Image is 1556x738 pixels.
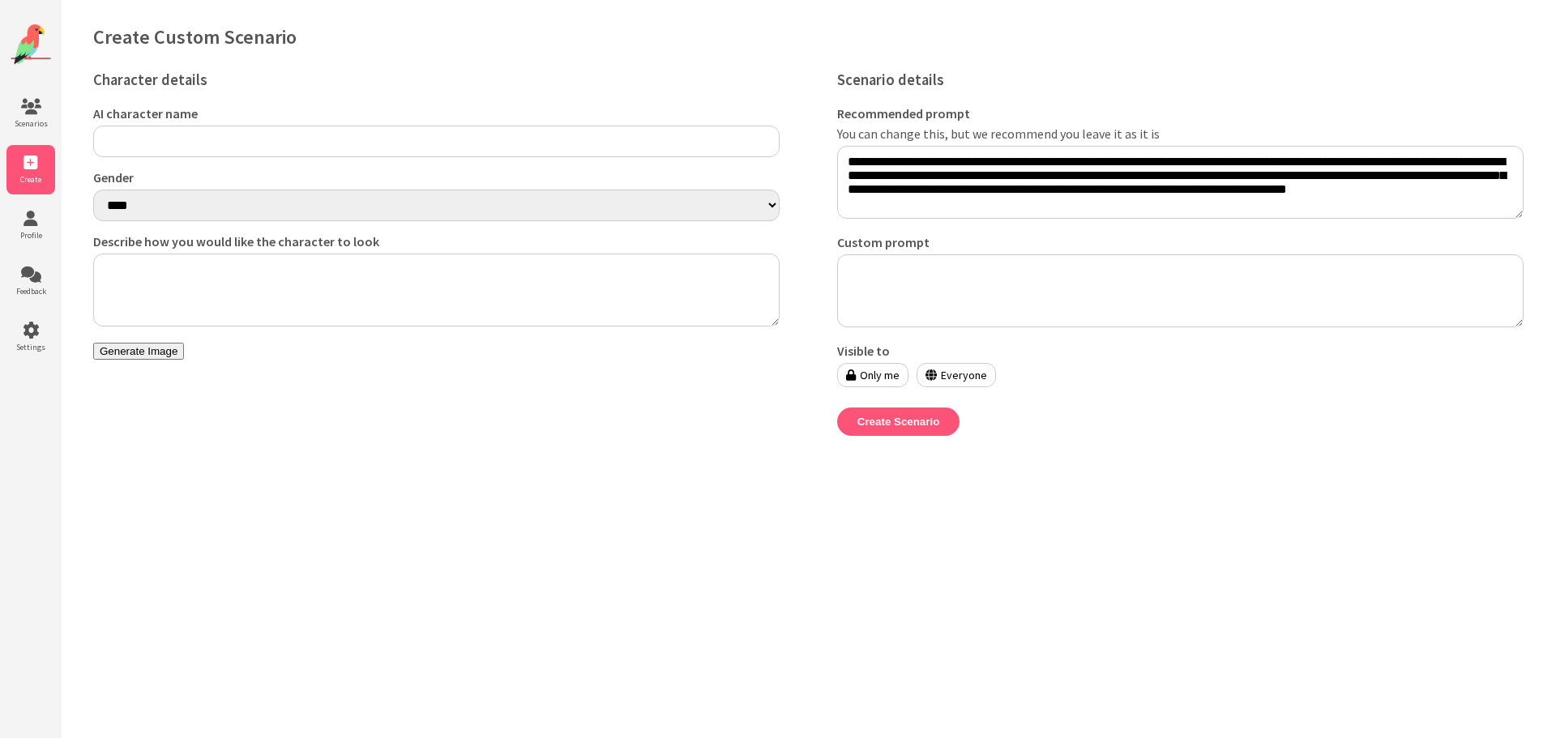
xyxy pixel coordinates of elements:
span: Profile [6,230,55,241]
h3: Character details [93,70,780,89]
label: You can change this, but we recommend you leave it as it is [837,126,1524,142]
button: Generate Image [93,343,184,360]
label: Everyone [917,363,996,387]
label: Describe how you would like the character to look [93,233,780,250]
span: Create [6,174,55,185]
label: Visible to [837,343,1524,359]
span: Scenarios [6,118,55,129]
label: Gender [93,169,780,186]
img: Website Logo [11,24,51,65]
button: Create Scenario [837,407,960,436]
label: AI character name [93,105,780,122]
h3: Scenario details [837,70,1524,89]
label: Recommended prompt [837,105,1524,122]
span: Settings [6,342,55,352]
label: Only me [837,363,908,387]
h1: Create Custom Scenario [93,24,1524,49]
label: Custom prompt [837,234,1524,250]
span: Feedback [6,286,55,296]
